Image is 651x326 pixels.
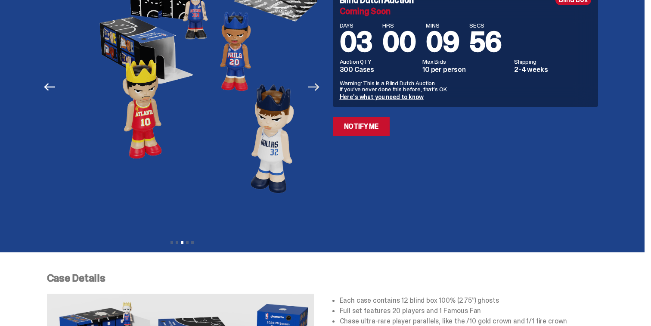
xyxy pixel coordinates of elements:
[186,241,189,244] button: View slide 4
[469,22,502,28] span: SECS
[426,24,459,60] span: 09
[382,22,415,28] span: HRS
[340,22,372,28] span: DAYS
[340,318,598,325] li: Chase ultra-rare player parallels, like the /10 gold crown and 1/1 fire crown
[340,297,598,304] li: Each case contains 12 blind box 100% (2.75”) ghosts
[340,93,424,101] a: Here's what you need to know
[170,241,173,244] button: View slide 1
[340,24,372,60] span: 03
[340,59,418,65] dt: Auction QTY
[305,78,324,96] button: Next
[514,66,591,73] dd: 2-4 weeks
[181,241,183,244] button: View slide 3
[422,59,509,65] dt: Max Bids
[340,7,591,16] div: Coming Soon
[47,273,598,283] p: Case Details
[176,241,178,244] button: View slide 2
[40,78,59,96] button: Previous
[340,80,591,92] p: Warning: This is a Blind Dutch Auction. If you’ve never done this before, that’s OK.
[340,307,598,314] li: Full set features 20 players and 1 Famous Fan
[469,24,502,60] span: 56
[382,24,415,60] span: 00
[426,22,459,28] span: MINS
[191,241,194,244] button: View slide 5
[333,117,390,136] a: Notify Me
[340,66,418,73] dd: 300 Cases
[514,59,591,65] dt: Shipping
[422,66,509,73] dd: 10 per person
